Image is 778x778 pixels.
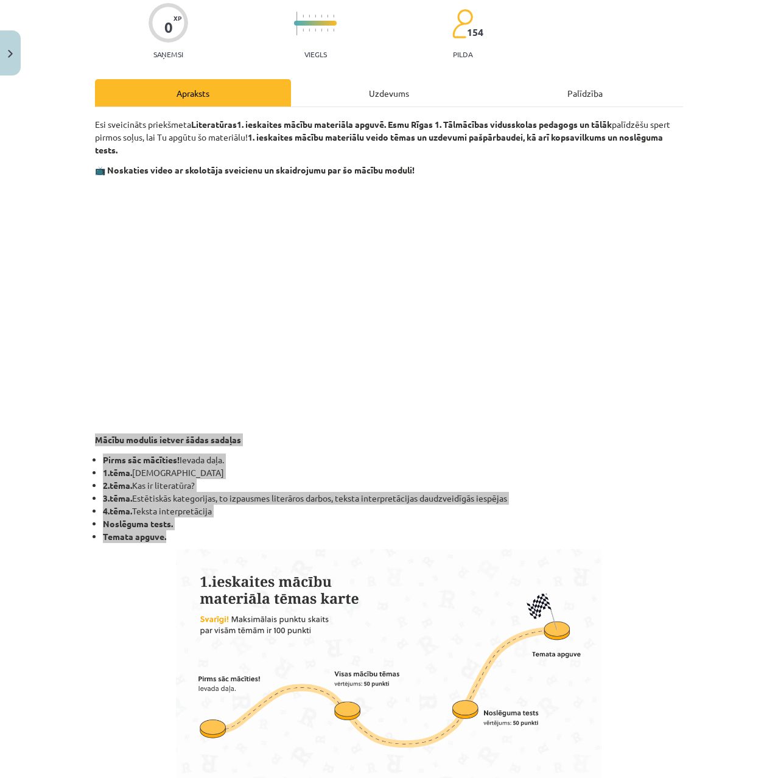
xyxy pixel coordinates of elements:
img: icon-short-line-57e1e144782c952c97e751825c79c345078a6d821885a25fce030b3d8c18986b.svg [303,29,304,32]
img: icon-short-line-57e1e144782c952c97e751825c79c345078a6d821885a25fce030b3d8c18986b.svg [333,15,334,18]
img: icon-short-line-57e1e144782c952c97e751825c79c345078a6d821885a25fce030b3d8c18986b.svg [327,15,328,18]
li: Teksta interpretācija [103,505,683,517]
span: XP [173,15,181,21]
img: icon-short-line-57e1e144782c952c97e751825c79c345078a6d821885a25fce030b3d8c18986b.svg [327,29,328,32]
img: icon-long-line-d9ea69661e0d244f92f715978eff75569469978d946b2353a9bb055b3ed8787d.svg [296,12,298,35]
img: icon-short-line-57e1e144782c952c97e751825c79c345078a6d821885a25fce030b3d8c18986b.svg [315,29,316,32]
p: Saņemsi [149,50,188,58]
img: icon-short-line-57e1e144782c952c97e751825c79c345078a6d821885a25fce030b3d8c18986b.svg [309,29,310,32]
div: Palīdzība [487,79,683,107]
strong: 3.tēma. [103,492,132,503]
img: icon-short-line-57e1e144782c952c97e751825c79c345078a6d821885a25fce030b3d8c18986b.svg [303,15,304,18]
strong: 2.tēma. [103,480,132,491]
li: Kas ir literatūra? [103,479,683,492]
strong: 4.tēma. [103,505,132,516]
p: pilda [453,50,472,58]
strong: 📺 Noskaties video ar skolotāja sveicienu un skaidrojumu par šo mācību moduli! [95,164,415,175]
img: icon-short-line-57e1e144782c952c97e751825c79c345078a6d821885a25fce030b3d8c18986b.svg [333,29,334,32]
li: [DEMOGRAPHIC_DATA] [103,466,683,479]
img: icon-short-line-57e1e144782c952c97e751825c79c345078a6d821885a25fce030b3d8c18986b.svg [315,15,316,18]
img: icon-short-line-57e1e144782c952c97e751825c79c345078a6d821885a25fce030b3d8c18986b.svg [321,15,322,18]
p: Viegls [304,50,327,58]
strong: Mācību modulis ietver šādas sadaļas [95,434,241,445]
strong: Temata apguve. [103,531,166,542]
strong: Noslēguma tests. [103,518,173,529]
div: 0 [164,19,173,36]
strong: Pirms sāc mācīties! [103,454,180,465]
p: Esi sveicināts priekšmeta palīdzēšu spert pirmos soļus, lai Tu apgūtu šo materiālu! [95,118,683,156]
li: Ievada daļa. [103,454,683,466]
img: icon-short-line-57e1e144782c952c97e751825c79c345078a6d821885a25fce030b3d8c18986b.svg [321,29,322,32]
strong: Literatūras [191,119,237,130]
strong: 1. ieskaites mācību materiāla apguvē. Esmu Rīgas 1. Tālmācības vidusskolas pedagogs un tālāk [237,119,612,130]
img: icon-short-line-57e1e144782c952c97e751825c79c345078a6d821885a25fce030b3d8c18986b.svg [309,15,310,18]
div: Apraksts [95,79,291,107]
strong: 1.tēma. [103,467,132,478]
div: Uzdevums [291,79,487,107]
img: icon-close-lesson-0947bae3869378f0d4975bcd49f059093ad1ed9edebbc8119c70593378902aed.svg [8,50,13,58]
img: students-c634bb4e5e11cddfef0936a35e636f08e4e9abd3cc4e673bd6f9a4125e45ecb1.svg [452,9,473,39]
span: 154 [467,27,483,38]
li: Estētiskās kategorijas, to izpausmes literāros darbos, teksta interpretācijas daudzveidīgās iespējas [103,492,683,505]
strong: 1. ieskaites mācību materiālu veido tēmas un uzdevumi pašpārbaudei, kā arī kopsavilkums un noslēg... [95,131,663,155]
